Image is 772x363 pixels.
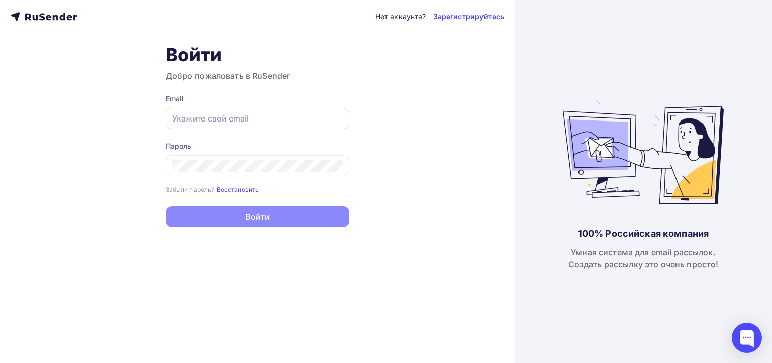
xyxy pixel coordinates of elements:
h3: Добро пожаловать в RuSender [166,70,349,82]
div: 100% Российская компания [578,228,709,240]
button: Войти [166,206,349,227]
div: Email [166,94,349,104]
small: Забыли пароль? [166,186,215,193]
input: Укажите свой email [172,112,343,125]
a: Зарегистрируйтесь [433,12,504,22]
div: Умная система для email рассылок. Создать рассылку это очень просто! [568,246,719,270]
a: Восстановить [217,185,259,193]
div: Пароль [166,141,349,151]
div: Нет аккаунта? [375,12,426,22]
small: Восстановить [217,186,259,193]
h1: Войти [166,44,349,66]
